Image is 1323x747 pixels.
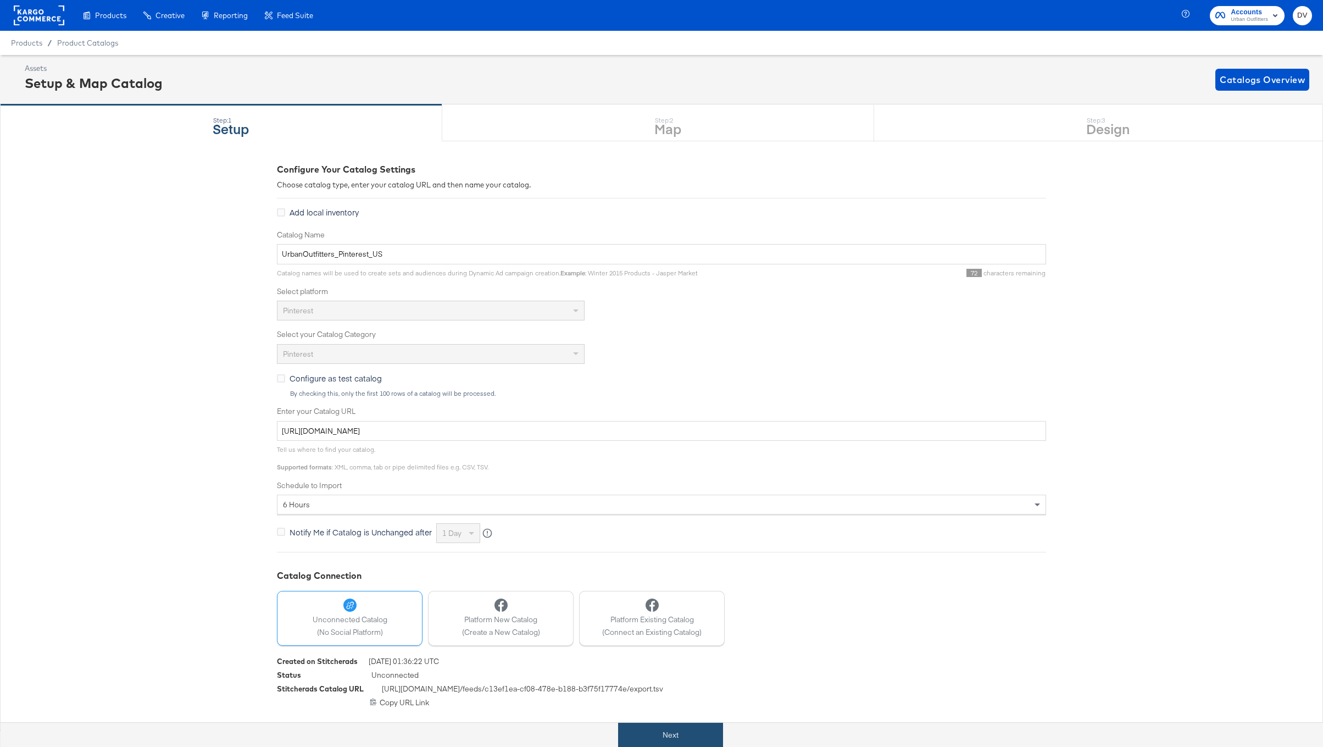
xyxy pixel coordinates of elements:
span: [DATE] 01:36:22 UTC [369,656,439,670]
div: Choose catalog type, enter your catalog URL and then name your catalog. [277,180,1046,190]
strong: Example [560,269,585,277]
span: 72 [966,269,982,277]
div: Status [277,670,301,680]
div: Created on Stitcherads [277,656,358,667]
label: Enter your Catalog URL [277,406,1046,417]
span: Pinterest [283,349,313,359]
button: AccountsUrban Outfitters [1210,6,1285,25]
span: Platform Existing Catalog [602,615,702,625]
button: Catalogs Overview [1215,69,1309,91]
span: Reporting [214,11,248,20]
button: Unconnected Catalog(No Social Platform) [277,591,423,646]
input: Name your catalog e.g. My Dynamic Product Catalog [277,244,1046,264]
span: Catalog names will be used to create sets and audiences during Dynamic Ad campaign creation. : Wi... [277,269,698,277]
strong: Supported formats [277,463,332,471]
span: Unconnected Catalog [313,615,387,625]
div: Catalog Connection [277,569,1046,582]
span: Products [11,38,42,47]
span: Products [95,11,126,20]
span: Creative [155,11,185,20]
label: Select your Catalog Category [277,329,1046,340]
div: Setup & Map Catalog [25,74,163,92]
div: Stitcherads Catalog URL [277,684,364,694]
button: DV [1293,6,1312,25]
strong: Setup [213,119,249,137]
span: Notify Me if Catalog is Unchanged after [290,527,432,538]
span: 6 hours [283,500,310,510]
div: Step: 1 [213,117,249,124]
span: Feed Suite [277,11,313,20]
span: Catalogs Overview [1220,72,1305,87]
button: Platform Existing Catalog(Connect an Existing Catalog) [579,591,725,646]
span: (Connect an Existing Catalog) [602,627,702,638]
span: Urban Outfitters [1231,15,1268,24]
label: Select platform [277,286,1046,297]
div: Assets [25,63,163,74]
button: Platform New Catalog(Create a New Catalog) [428,591,574,646]
span: DV [1297,9,1308,22]
span: [URL][DOMAIN_NAME] /feeds/ c13ef1ea-cf08-478e-b188-b3f75f17774e /export.tsv [382,684,663,698]
div: Copy URL Link [277,698,1046,708]
label: Schedule to Import [277,480,1046,491]
span: Add local inventory [290,207,359,218]
span: Tell us where to find your catalog. : XML, comma, tab or pipe delimited files e.g. CSV, TSV. [277,445,488,471]
span: Platform New Catalog [462,615,540,625]
a: Product Catalogs [57,38,118,47]
span: Pinterest [283,306,313,316]
span: (Create a New Catalog) [462,627,540,638]
span: Configure as test catalog [290,373,382,384]
div: characters remaining [698,269,1046,278]
span: Unconnected [371,670,419,684]
div: Configure Your Catalog Settings [277,163,1046,176]
span: 1 day [442,528,462,538]
span: / [42,38,57,47]
span: (No Social Platform) [313,627,387,638]
div: By checking this, only the first 100 rows of a catalog will be processed. [290,390,1046,397]
input: Enter Catalog URL, e.g. http://www.example.com/products.xml [277,421,1046,441]
label: Catalog Name [277,230,1046,240]
span: Accounts [1231,7,1268,18]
